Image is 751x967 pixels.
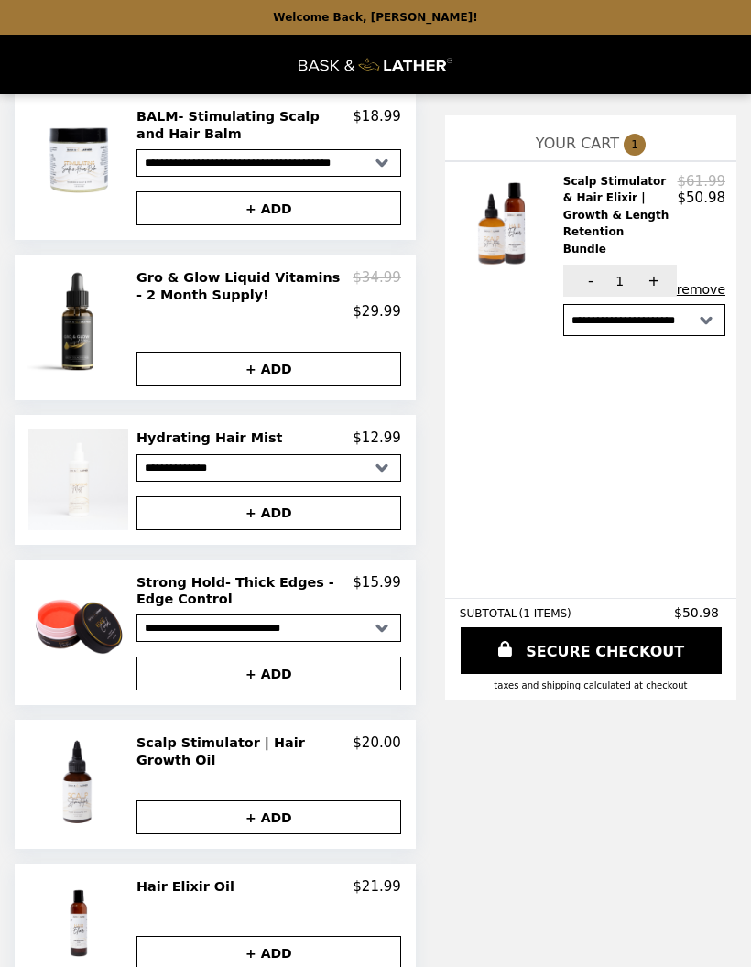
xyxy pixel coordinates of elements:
h2: Hair Elixir Oil [136,878,242,895]
p: $12.99 [353,429,401,446]
img: BALM- Stimulating Scalp and Hair Balm [27,108,135,211]
select: Select a subscription option [563,304,725,336]
div: Taxes and Shipping calculated at checkout [460,680,722,690]
p: $34.99 [353,269,401,303]
span: SUBTOTAL [460,607,519,620]
span: $50.98 [674,605,722,620]
p: $50.98 [678,190,726,206]
p: $15.99 [353,574,401,608]
h2: BALM- Stimulating Scalp and Hair Balm [136,108,353,142]
button: + [626,265,677,297]
h2: Gro & Glow Liquid Vitamins - 2 Month Supply! [136,269,353,303]
select: Select a product variant [136,149,401,177]
h2: Hydrating Hair Mist [136,429,289,446]
p: $29.99 [353,303,401,320]
img: Gro & Glow Liquid Vitamins - 2 Month Supply! [27,269,135,372]
p: $20.00 [353,734,401,768]
button: + ADD [136,191,401,225]
button: - [563,265,614,297]
span: YOUR CART [536,135,619,152]
img: Scalp Stimulator & Hair Elixir | Growth & Length Retention Bundle [453,173,561,276]
h2: Strong Hold- Thick Edges - Edge Control [136,574,353,608]
h2: Scalp Stimulator | Hair Growth Oil [136,734,353,768]
p: Welcome Back, [PERSON_NAME]! [273,11,477,24]
p: $21.99 [353,878,401,895]
select: Select a product variant [136,454,401,482]
select: Select a product variant [136,614,401,642]
span: 1 [624,134,646,156]
img: Brand Logo [299,46,452,83]
button: + ADD [136,352,401,386]
p: $18.99 [353,108,401,142]
h2: Scalp Stimulator & Hair Elixir | Growth & Length Retention Bundle [563,173,678,257]
p: $61.99 [678,173,726,190]
span: 1 [615,274,624,288]
a: SECURE CHECKOUT [461,627,722,674]
span: ( 1 ITEMS ) [519,607,571,620]
img: Hydrating Hair Mist [28,429,133,529]
button: remove [677,282,725,297]
button: + ADD [136,496,401,530]
button: + ADD [136,657,401,690]
button: + ADD [136,800,401,834]
img: Strong Hold- Thick Edges - Edge Control [27,574,135,677]
img: Scalp Stimulator | Hair Growth Oil [28,734,133,834]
